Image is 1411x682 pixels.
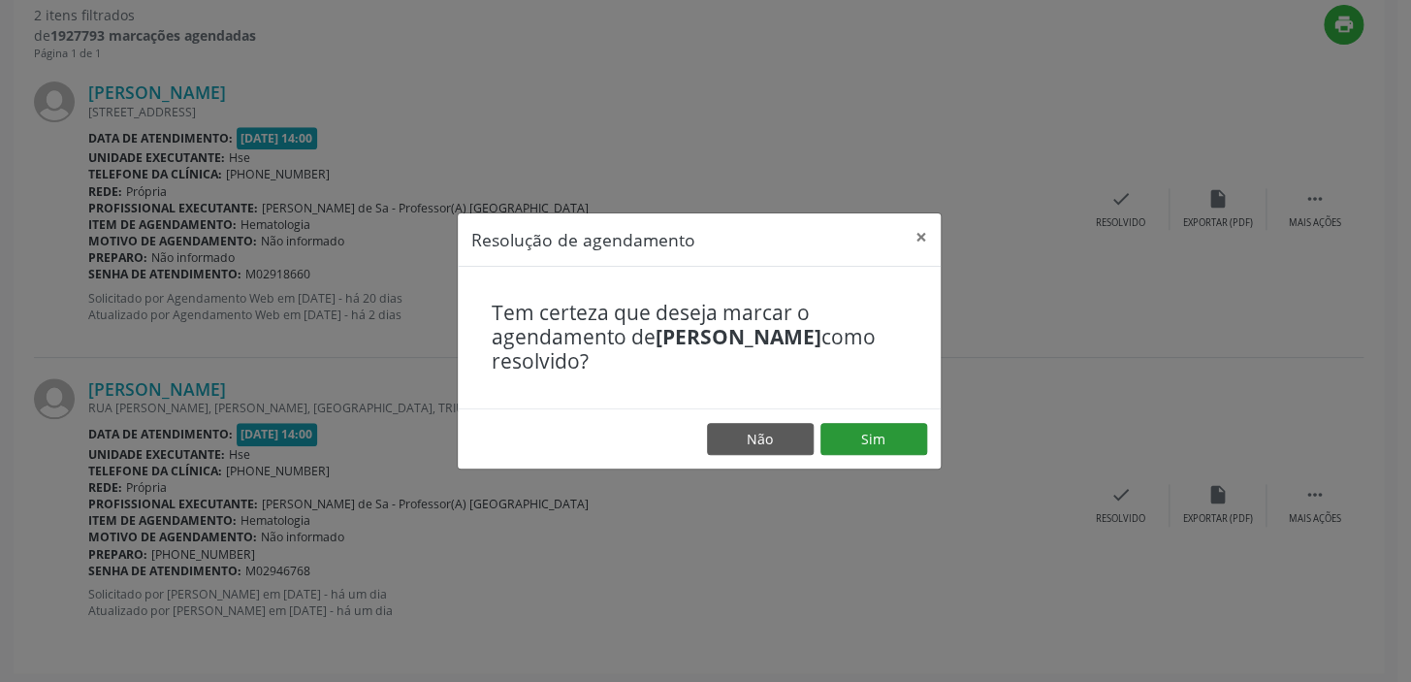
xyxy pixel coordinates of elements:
[902,213,941,261] button: Close
[492,301,907,374] h4: Tem certeza que deseja marcar o agendamento de como resolvido?
[656,323,821,350] b: [PERSON_NAME]
[820,423,927,456] button: Sim
[471,227,695,252] h5: Resolução de agendamento
[707,423,814,456] button: Não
